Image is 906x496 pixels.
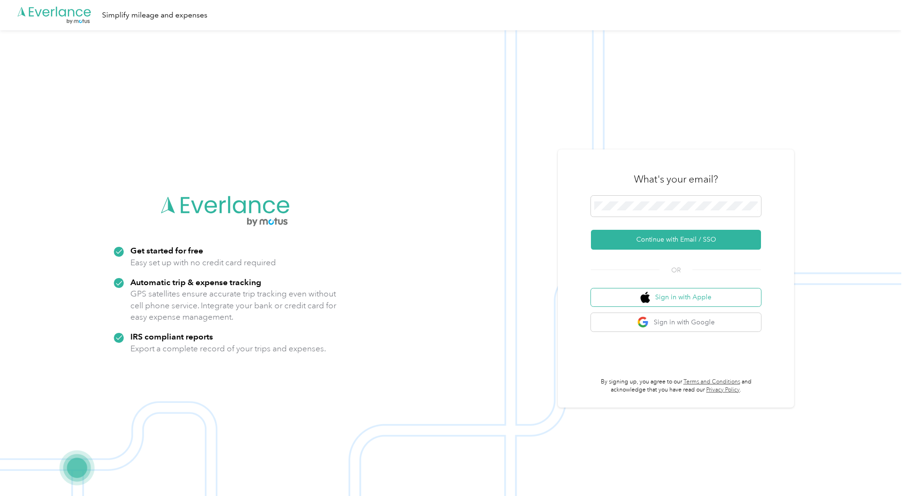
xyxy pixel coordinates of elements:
h3: What's your email? [634,173,718,186]
p: Export a complete record of your trips and expenses. [130,343,326,355]
strong: Automatic trip & expense tracking [130,277,261,287]
p: GPS satellites ensure accurate trip tracking even without cell phone service. Integrate your bank... [130,288,337,323]
button: google logoSign in with Google [591,313,761,331]
button: apple logoSign in with Apple [591,288,761,307]
a: Terms and Conditions [684,378,740,385]
img: google logo [637,316,649,328]
p: By signing up, you agree to our and acknowledge that you have read our . [591,378,761,394]
p: Easy set up with no credit card required [130,257,276,269]
div: Simplify mileage and expenses [102,9,207,21]
strong: Get started for free [130,245,203,255]
iframe: Everlance-gr Chat Button Frame [853,443,906,496]
span: OR [659,265,692,275]
button: Continue with Email / SSO [591,230,761,250]
strong: IRS compliant reports [130,331,213,341]
a: Privacy Policy [706,386,740,393]
img: apple logo [641,292,650,304]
